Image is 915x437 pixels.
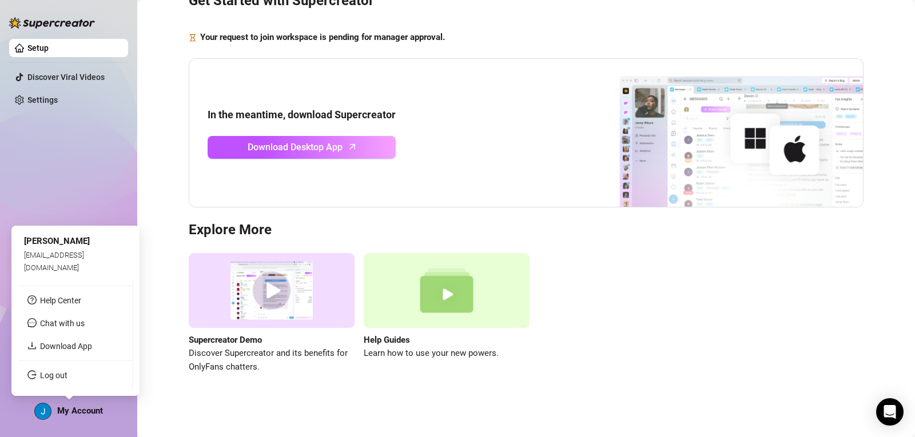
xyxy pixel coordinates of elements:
[346,140,359,153] span: arrow-up
[189,31,197,45] span: hourglass
[9,17,95,29] img: logo-BBDzfeDw.svg
[189,335,262,345] strong: Supercreator Demo
[24,236,90,246] span: [PERSON_NAME]
[364,347,530,360] span: Learn how to use your new powers.
[577,59,863,207] img: download app
[876,398,904,426] div: Open Intercom Messenger
[40,371,67,380] a: Log out
[40,342,92,351] a: Download App
[35,403,51,419] img: ACg8ocKFi-EpxmiIWrK6336OoE6-3pncyClBBGWCf38PXSzJG1u-=s96-c
[18,366,132,384] li: Log out
[24,250,84,271] span: [EMAIL_ADDRESS][DOMAIN_NAME]
[248,140,343,154] span: Download Desktop App
[40,319,85,328] span: Chat with us
[27,95,58,105] a: Settings
[189,347,355,374] span: Discover Supercreator and its benefits for OnlyFans chatters.
[208,136,396,159] a: Download Desktop Apparrow-up
[57,406,103,416] span: My Account
[364,253,530,328] img: help guides
[364,335,410,345] strong: Help Guides
[27,318,37,327] span: message
[27,43,49,53] a: Setup
[189,253,355,374] a: Supercreator DemoDiscover Supercreator and its benefits for OnlyFans chatters.
[27,73,105,82] a: Discover Viral Videos
[208,109,396,121] strong: In the meantime, download Supercreator
[40,296,81,305] a: Help Center
[189,253,355,328] img: supercreator demo
[200,32,445,42] strong: Your request to join workspace is pending for manager approval.
[189,221,864,239] h3: Explore More
[364,253,530,374] a: Help GuidesLearn how to use your new powers.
